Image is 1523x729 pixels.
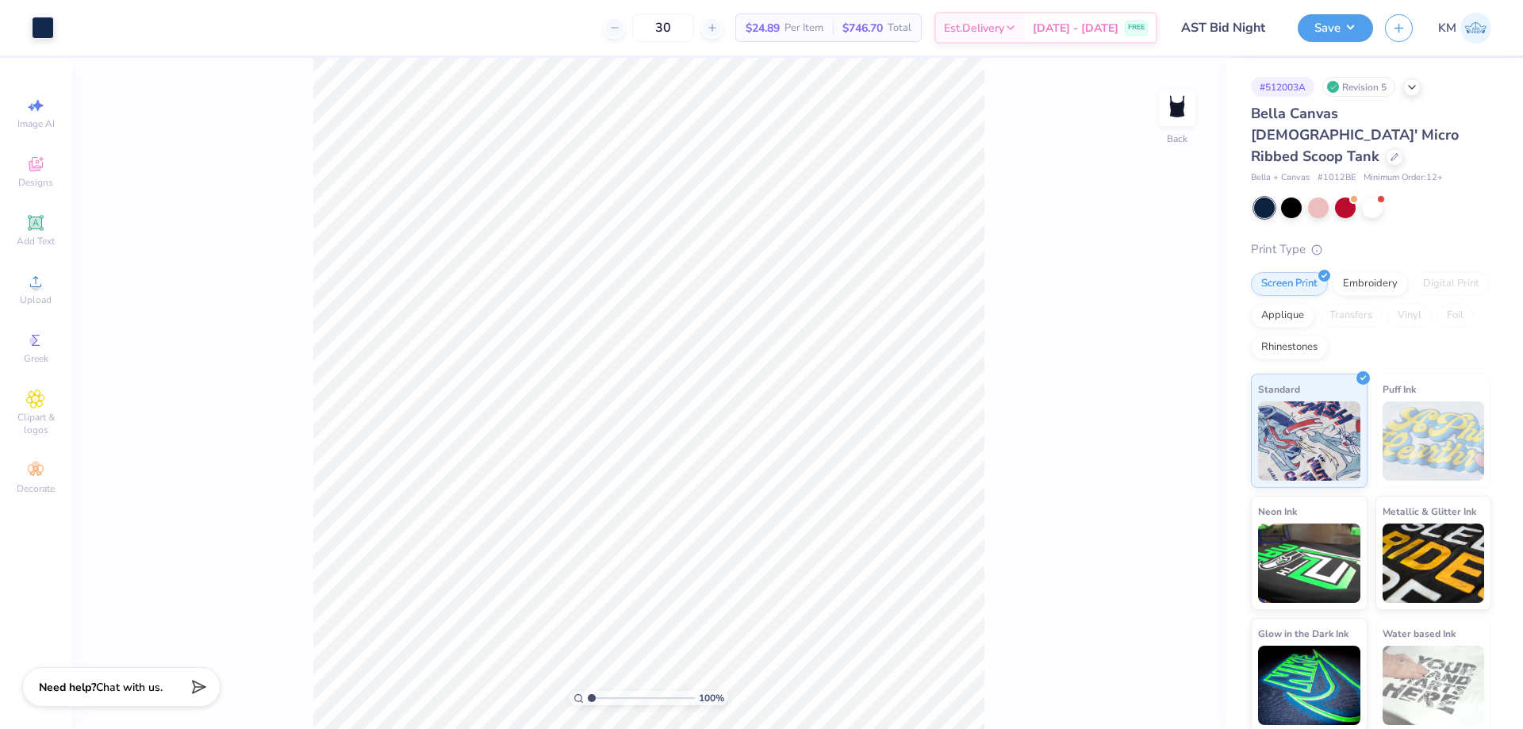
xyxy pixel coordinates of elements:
[1319,304,1383,328] div: Transfers
[17,117,55,130] span: Image AI
[746,20,780,36] span: $24.89
[944,20,1004,36] span: Est. Delivery
[1383,381,1416,397] span: Puff Ink
[1438,13,1491,44] a: KM
[17,235,55,247] span: Add Text
[888,20,911,36] span: Total
[18,176,53,189] span: Designs
[96,680,163,695] span: Chat with us.
[1438,19,1456,37] span: KM
[1167,132,1187,146] div: Back
[1318,171,1356,185] span: # 1012BE
[17,482,55,495] span: Decorate
[1298,14,1373,42] button: Save
[39,680,96,695] strong: Need help?
[1251,336,1328,359] div: Rhinestones
[699,691,724,705] span: 100 %
[1322,77,1395,97] div: Revision 5
[1258,524,1360,603] img: Neon Ink
[1251,77,1314,97] div: # 512003A
[785,20,823,36] span: Per Item
[1383,625,1456,642] span: Water based Ink
[1258,381,1300,397] span: Standard
[1251,171,1310,185] span: Bella + Canvas
[1383,646,1485,725] img: Water based Ink
[1383,401,1485,481] img: Puff Ink
[842,20,883,36] span: $746.70
[1258,503,1297,520] span: Neon Ink
[1383,503,1476,520] span: Metallic & Glitter Ink
[1033,20,1118,36] span: [DATE] - [DATE]
[1413,272,1490,296] div: Digital Print
[1251,272,1328,296] div: Screen Print
[1383,524,1485,603] img: Metallic & Glitter Ink
[632,13,694,42] input: – –
[1251,304,1314,328] div: Applique
[1258,625,1348,642] span: Glow in the Dark Ink
[1251,104,1459,166] span: Bella Canvas [DEMOGRAPHIC_DATA]' Micro Ribbed Scoop Tank
[1258,401,1360,481] img: Standard
[8,411,63,436] span: Clipart & logos
[1333,272,1408,296] div: Embroidery
[1387,304,1432,328] div: Vinyl
[1258,646,1360,725] img: Glow in the Dark Ink
[1169,12,1286,44] input: Untitled Design
[1460,13,1491,44] img: Karl Michael Narciza
[1161,92,1193,124] img: Back
[24,352,48,365] span: Greek
[1437,304,1474,328] div: Foil
[20,294,52,306] span: Upload
[1128,22,1145,33] span: FREE
[1251,240,1491,259] div: Print Type
[1364,171,1443,185] span: Minimum Order: 12 +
